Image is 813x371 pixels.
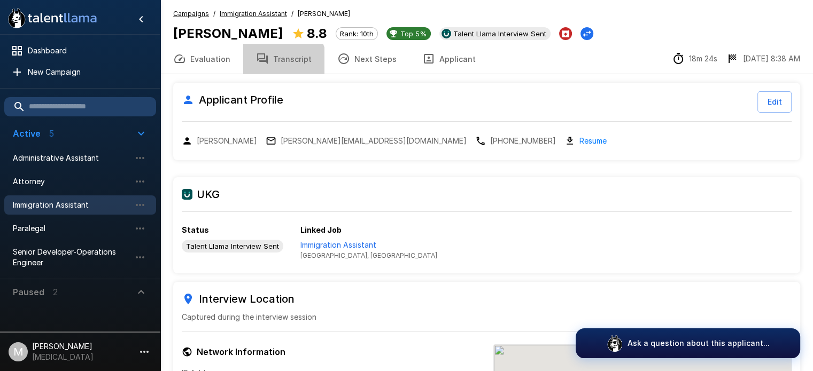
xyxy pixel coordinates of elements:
span: Top 5% [396,29,431,38]
span: [PERSON_NAME] [298,9,350,19]
h6: Applicant Profile [182,91,283,108]
div: The time between starting and completing the interview [672,52,717,65]
b: Status [182,225,209,234]
a: View job in UKG [300,240,437,261]
div: View profile in UKG [439,27,551,40]
p: [PHONE_NUMBER] [490,136,556,146]
h6: Network Information [182,344,481,359]
img: ukg_logo.jpeg [442,29,451,38]
b: [PERSON_NAME] [173,26,283,41]
button: Change Stage [580,27,593,40]
button: Archive Applicant [559,27,572,40]
div: Copy phone number [475,136,556,146]
a: Resume [579,135,607,147]
span: Talent Llama Interview Sent [449,29,551,38]
u: Immigration Assistant [220,10,287,18]
span: / [213,9,215,19]
p: [DATE] 8:38 AM [743,53,800,64]
span: Talent Llama Interview Sent [182,242,283,250]
button: Applicant [409,44,489,74]
div: View profile in UKG [182,240,283,252]
span: / [291,9,293,19]
div: Copy email address [266,136,467,146]
button: Evaluation [160,44,243,74]
div: Download resume [564,135,607,147]
p: Immigration Assistant [300,240,437,250]
h6: Interview Location [182,290,792,307]
img: ukg_logo.jpeg [182,189,192,200]
b: Linked Job [300,225,342,234]
span: Rank: 10th [336,29,377,38]
p: Ask a question about this applicant... [628,338,770,349]
p: Captured during the interview session [182,312,792,322]
p: 18m 24s [689,53,717,64]
img: logo_glasses@2x.png [606,335,623,352]
b: 8.8 [307,26,327,41]
button: Next Steps [324,44,409,74]
div: The date and time when the interview was completed [726,52,800,65]
div: Copy name [182,136,257,146]
h6: UKG [182,186,792,203]
p: [PERSON_NAME][EMAIL_ADDRESS][DOMAIN_NAME] [281,136,467,146]
p: [PERSON_NAME] [197,136,257,146]
button: Edit [757,91,792,113]
button: Ask a question about this applicant... [576,328,800,358]
button: Transcript [243,44,324,74]
u: Campaigns [173,10,209,18]
span: [GEOGRAPHIC_DATA], [GEOGRAPHIC_DATA] [300,250,437,261]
